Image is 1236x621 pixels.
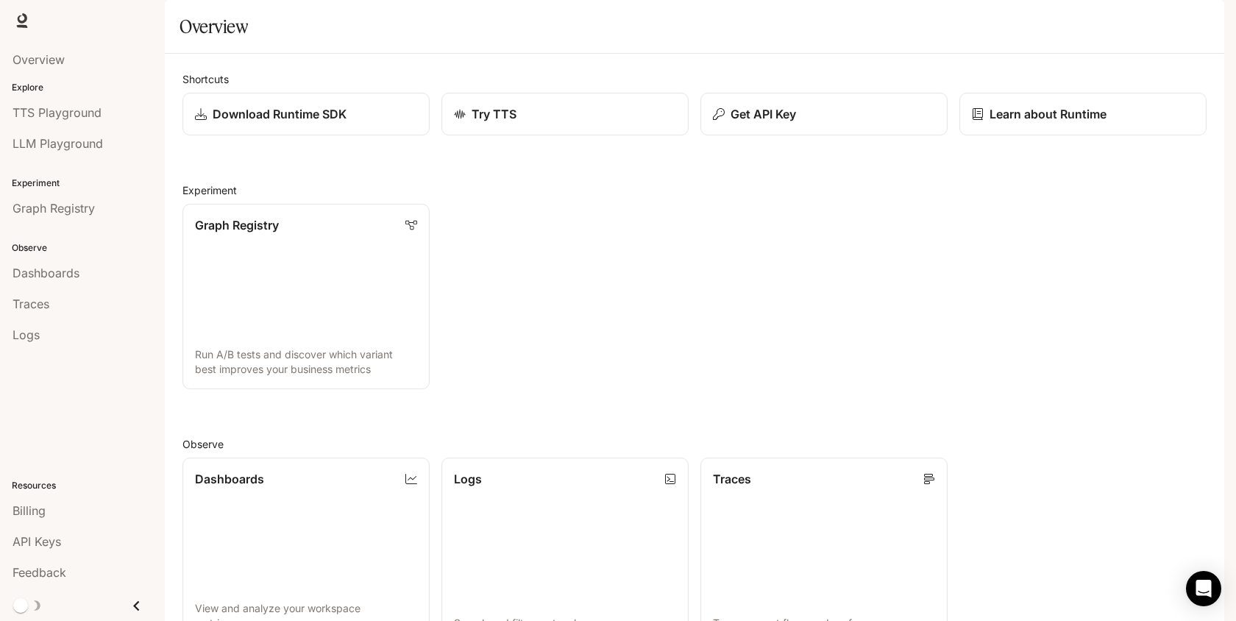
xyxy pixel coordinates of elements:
[1186,571,1221,606] div: Open Intercom Messenger
[182,436,1207,452] h2: Observe
[182,182,1207,198] h2: Experiment
[472,105,516,123] p: Try TTS
[182,204,430,389] a: Graph RegistryRun A/B tests and discover which variant best improves your business metrics
[182,93,430,135] a: Download Runtime SDK
[182,71,1207,87] h2: Shortcuts
[213,105,347,123] p: Download Runtime SDK
[454,470,482,488] p: Logs
[195,216,279,234] p: Graph Registry
[195,470,264,488] p: Dashboards
[700,93,948,135] button: Get API Key
[731,105,796,123] p: Get API Key
[441,93,689,135] a: Try TTS
[713,470,751,488] p: Traces
[180,12,248,41] h1: Overview
[195,347,417,377] p: Run A/B tests and discover which variant best improves your business metrics
[990,105,1107,123] p: Learn about Runtime
[959,93,1207,135] a: Learn about Runtime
